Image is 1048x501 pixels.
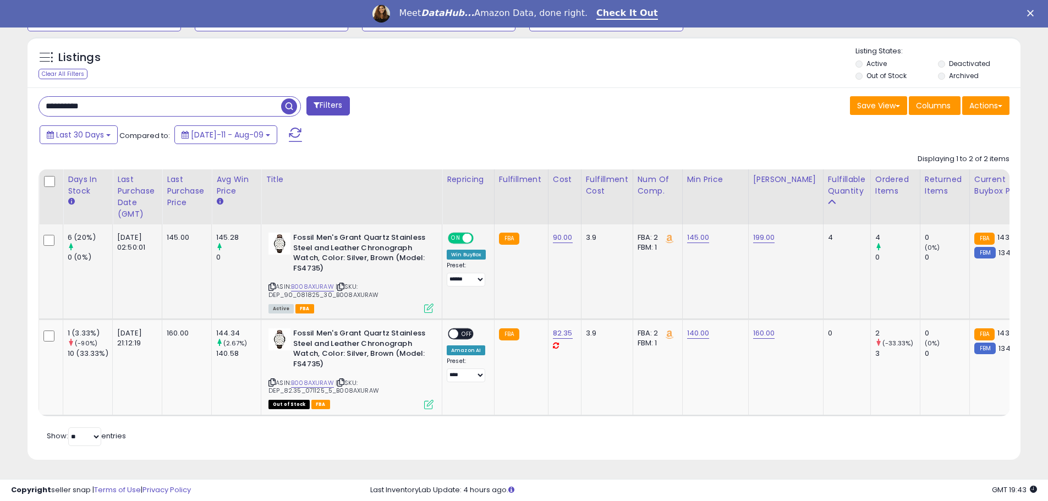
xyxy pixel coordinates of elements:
[875,252,920,262] div: 0
[925,339,940,348] small: (0%)
[117,174,157,220] div: Last Purchase Date (GMT)
[291,378,334,388] a: B008AXURAW
[918,154,1009,164] div: Displaying 1 to 2 of 2 items
[997,232,1020,243] span: 143.04
[974,174,1031,197] div: Current Buybox Price
[167,174,207,208] div: Last Purchase Price
[75,339,97,348] small: (-90%)
[268,328,434,408] div: ASIN:
[875,174,915,197] div: Ordered Items
[638,233,674,243] div: FBA: 2
[925,328,969,338] div: 0
[1027,10,1038,16] div: Close
[174,125,277,144] button: [DATE]-11 - Aug-09
[268,400,310,409] span: All listings that are currently out of stock and unavailable for purchase on Amazon
[909,96,961,115] button: Columns
[291,282,334,291] a: B008AXURAW
[11,485,191,496] div: seller snap | |
[753,232,775,243] a: 199.00
[268,304,294,313] span: All listings currently available for purchase on Amazon
[293,328,427,372] b: Fossil Men's Grant Quartz Stainless Steel and Leather Chronograph Watch, Color: Silver, Brown (Mo...
[499,174,544,185] div: Fulfillment
[68,174,108,197] div: Days In Stock
[421,8,474,18] i: DataHub...
[998,343,1021,354] span: 134.99
[992,485,1037,495] span: 2025-09-9 19:43 GMT
[295,304,314,313] span: FBA
[974,247,996,258] small: FBM
[553,174,577,185] div: Cost
[925,174,965,197] div: Returned Items
[268,378,379,395] span: | SKU: DEP_82.35_071125_5_B008AXURAW
[370,485,1037,496] div: Last InventoryLab Update: 4 hours ago.
[687,232,710,243] a: 145.00
[268,233,434,312] div: ASIN:
[925,349,969,359] div: 0
[447,250,486,260] div: Win BuyBox
[216,328,261,338] div: 144.34
[997,328,1020,338] span: 143.04
[449,234,463,243] span: ON
[458,329,476,339] span: OFF
[974,233,995,245] small: FBA
[828,233,862,243] div: 4
[753,328,775,339] a: 160.00
[293,233,427,276] b: Fossil Men's Grant Quartz Stainless Steel and Leather Chronograph Watch, Color: Silver, Brown (Mo...
[586,174,628,197] div: Fulfillment Cost
[974,343,996,354] small: FBM
[68,349,112,359] div: 10 (33.33%)
[866,71,907,80] label: Out of Stock
[925,243,940,252] small: (0%)
[974,328,995,340] small: FBA
[753,174,819,185] div: [PERSON_NAME]
[447,357,486,382] div: Preset:
[447,345,485,355] div: Amazon AI
[855,46,1020,57] p: Listing States:
[117,328,153,348] div: [DATE] 21:12:19
[472,234,490,243] span: OFF
[949,59,990,68] label: Deactivated
[875,328,920,338] div: 2
[998,247,1021,258] span: 134.99
[638,338,674,348] div: FBM: 1
[11,485,51,495] strong: Copyright
[268,233,290,255] img: 41o31kUYVML._SL40_.jpg
[268,328,290,350] img: 41o31kUYVML._SL40_.jpg
[586,328,624,338] div: 3.9
[268,282,379,299] span: | SKU: DEP_90_081825_30_B008AXURAW
[875,233,920,243] div: 4
[638,328,674,338] div: FBA: 2
[68,197,74,207] small: Days In Stock.
[850,96,907,115] button: Save View
[638,243,674,252] div: FBM: 1
[638,174,678,197] div: Num of Comp.
[216,349,261,359] div: 140.58
[56,129,104,140] span: Last 30 Days
[828,328,862,338] div: 0
[553,328,573,339] a: 82.35
[216,197,223,207] small: Avg Win Price.
[167,233,203,243] div: 145.00
[687,174,744,185] div: Min Price
[372,5,390,23] img: Profile image for Georgie
[58,50,101,65] h5: Listings
[39,69,87,79] div: Clear All Filters
[306,96,349,115] button: Filters
[962,96,1009,115] button: Actions
[47,431,126,441] span: Show: entries
[925,252,969,262] div: 0
[586,233,624,243] div: 3.9
[40,125,118,144] button: Last 30 Days
[68,233,112,243] div: 6 (20%)
[882,339,913,348] small: (-33.33%)
[399,8,588,19] div: Meet Amazon Data, done right.
[828,174,866,197] div: Fulfillable Quantity
[216,233,261,243] div: 145.28
[94,485,141,495] a: Terms of Use
[191,129,264,140] span: [DATE]-11 - Aug-09
[916,100,951,111] span: Columns
[553,232,573,243] a: 90.00
[499,328,519,340] small: FBA
[311,400,330,409] span: FBA
[447,262,486,287] div: Preset:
